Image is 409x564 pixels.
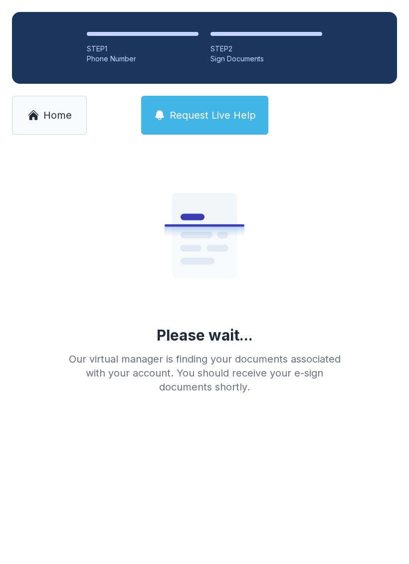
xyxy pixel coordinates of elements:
[43,108,72,122] span: Home
[157,326,253,344] div: Please wait...
[87,44,199,54] div: STEP 1
[210,44,322,54] div: STEP 2
[170,108,256,122] span: Request Live Help
[87,54,199,64] div: Phone Number
[61,352,348,394] div: Our virtual manager is finding your documents associated with your account. You should receive yo...
[210,54,322,64] div: Sign Documents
